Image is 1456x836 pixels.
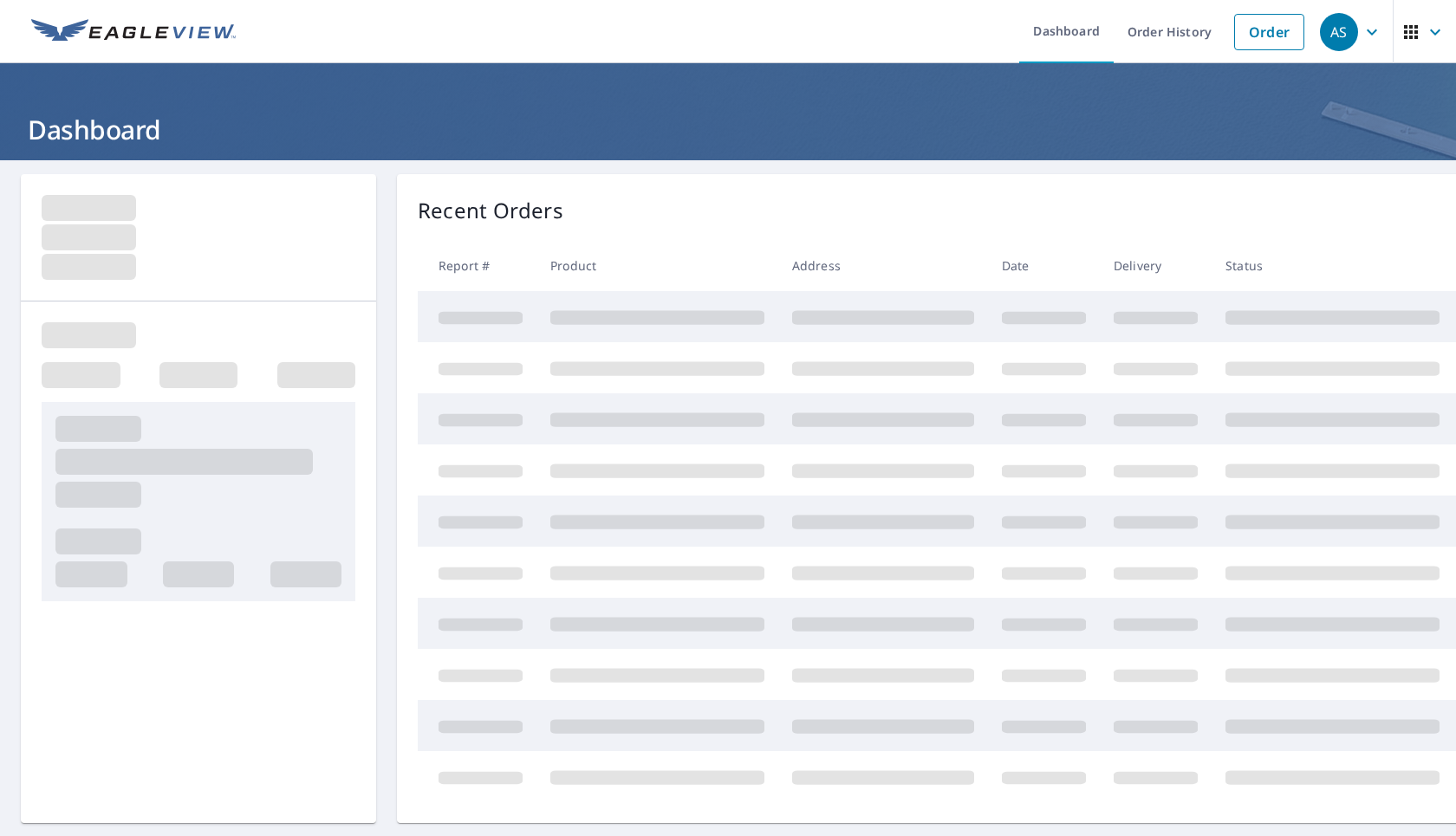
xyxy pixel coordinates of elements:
th: Address [778,240,988,291]
p: Recent Orders [418,195,563,226]
a: Order [1234,14,1304,50]
th: Date [988,240,1100,291]
div: AS [1320,13,1358,51]
h1: Dashboard [21,112,1435,147]
img: EV Logo [31,19,236,45]
th: Report # [418,240,536,291]
th: Status [1212,240,1453,291]
th: Delivery [1100,240,1212,291]
th: Product [536,240,778,291]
